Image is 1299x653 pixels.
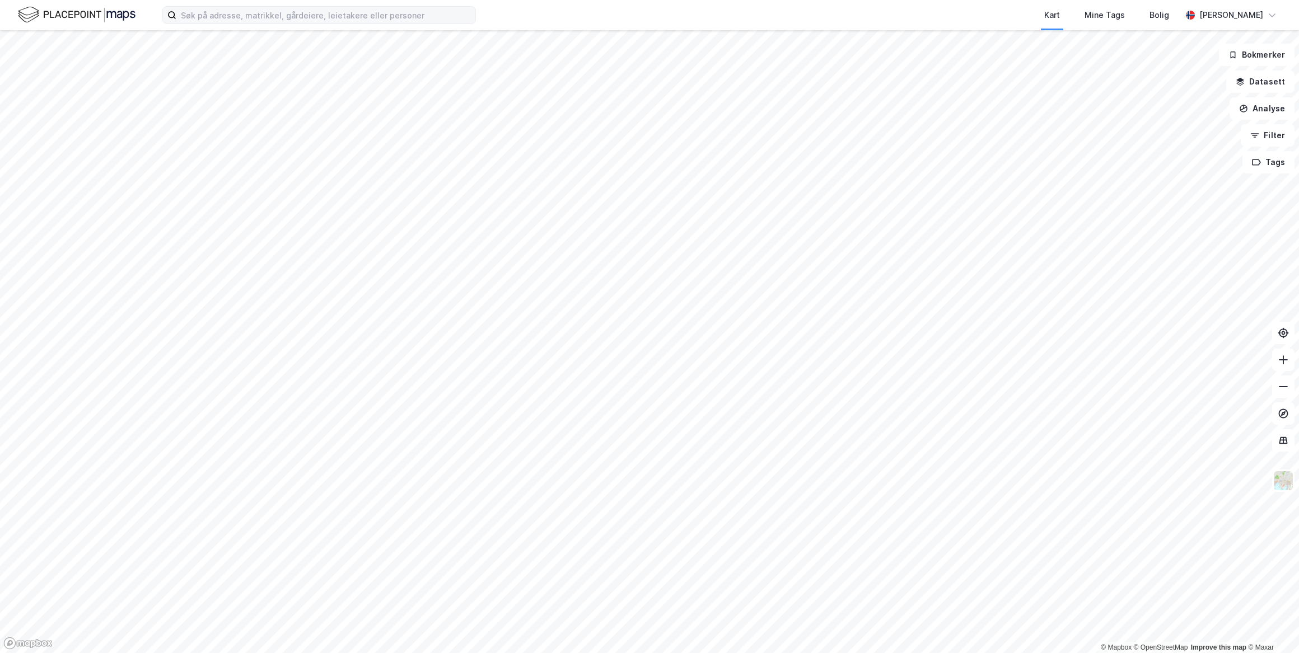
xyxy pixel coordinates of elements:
div: Bolig [1150,8,1169,22]
iframe: Chat Widget [1243,599,1299,653]
div: Mine Tags [1085,8,1125,22]
div: Kart [1044,8,1060,22]
img: logo.f888ab2527a4732fd821a326f86c7f29.svg [18,5,135,25]
input: Søk på adresse, matrikkel, gårdeiere, leietakere eller personer [176,7,475,24]
div: Kontrollprogram for chat [1243,599,1299,653]
div: [PERSON_NAME] [1199,8,1263,22]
